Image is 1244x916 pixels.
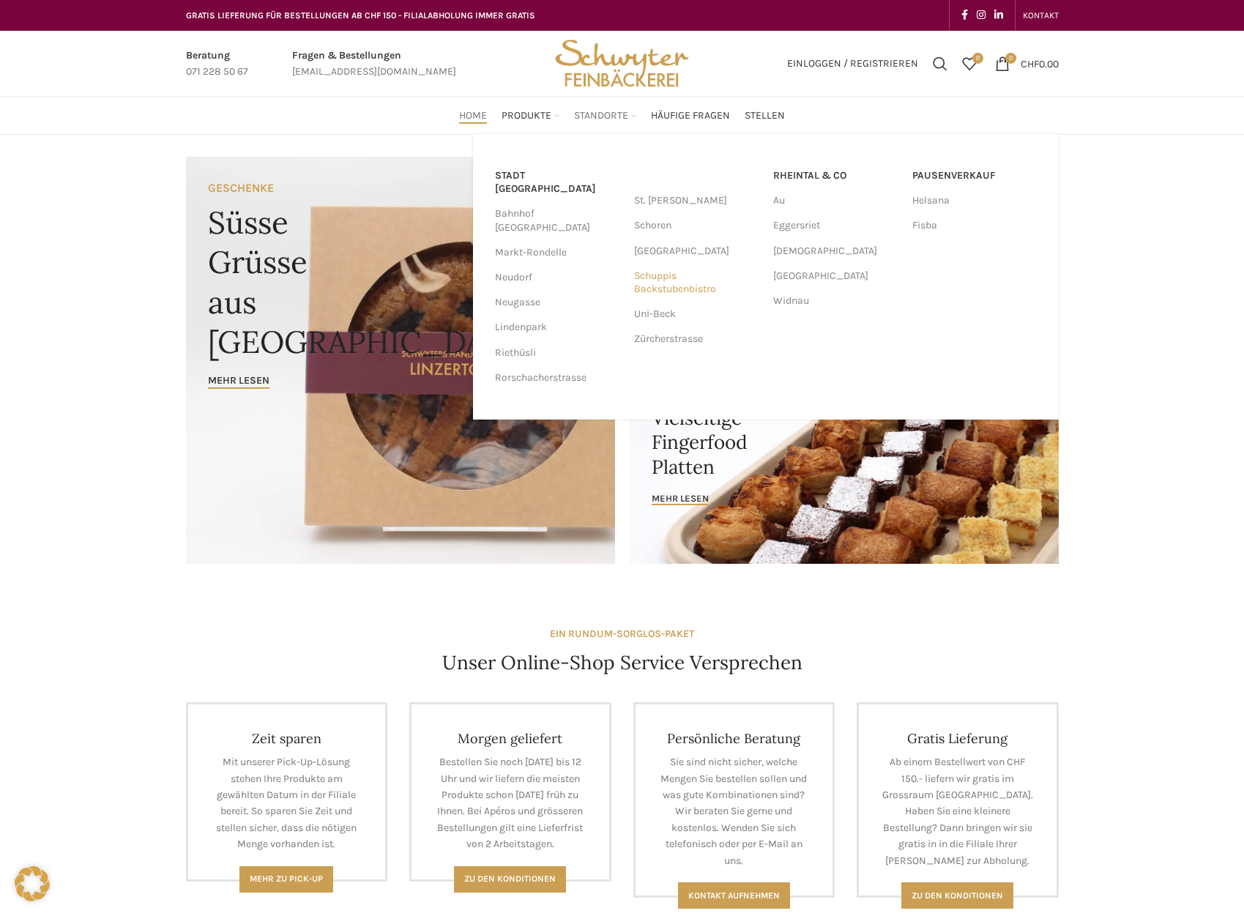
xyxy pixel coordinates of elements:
span: Standorte [574,109,628,123]
a: Standorte [574,101,636,130]
a: Markt-Rondelle [495,240,619,265]
a: Banner link [186,157,615,564]
div: Meine Wunschliste [955,49,984,78]
span: Mehr zu Pick-Up [250,874,323,884]
a: Häufige Fragen [651,101,730,130]
h4: Unser Online-Shop Service Versprechen [442,649,802,676]
a: Linkedin social link [990,5,1008,26]
span: Einloggen / Registrieren [787,59,918,69]
a: Mehr zu Pick-Up [239,866,333,893]
a: Neugasse [495,290,619,315]
a: Bahnhof [GEOGRAPHIC_DATA] [495,201,619,239]
a: Widnau [773,288,898,313]
a: Banner link [630,360,1059,564]
span: KONTAKT [1023,10,1059,21]
a: [DEMOGRAPHIC_DATA] [773,239,898,264]
a: [GEOGRAPHIC_DATA] [773,264,898,288]
a: Pausenverkauf [912,163,1037,188]
a: Home [459,101,487,130]
a: Zürcherstrasse [634,327,759,351]
span: Zu den konditionen [912,890,1003,901]
a: Schoren [634,213,759,238]
a: Kontakt aufnehmen [678,882,790,909]
a: Infobox link [292,48,456,81]
span: Stellen [745,109,785,123]
a: Fisba [912,213,1037,238]
a: Stadt [GEOGRAPHIC_DATA] [495,163,619,201]
div: Secondary navigation [1016,1,1066,30]
a: Einloggen / Registrieren [780,49,925,78]
a: Infobox link [186,48,248,81]
a: Uni-Beck [634,302,759,327]
span: 0 [1005,53,1016,64]
a: Riethüsli [495,340,619,365]
h4: Gratis Lieferung [881,730,1035,747]
img: Bäckerei Schwyter [550,31,693,97]
h4: Morgen geliefert [433,730,587,747]
h4: Persönliche Beratung [658,730,811,747]
a: Produkte [502,101,559,130]
a: 0 CHF0.00 [988,49,1066,78]
span: Produkte [502,109,551,123]
a: Stellen [745,101,785,130]
h4: Zeit sparen [210,730,364,747]
span: Home [459,109,487,123]
a: Rorschacherstrasse [495,365,619,390]
a: Au [773,188,898,213]
a: Helsana [912,188,1037,213]
bdi: 0.00 [1021,57,1059,70]
a: Lindenpark [495,315,619,340]
a: Site logo [550,56,693,69]
a: Suchen [925,49,955,78]
a: Zu den konditionen [901,882,1013,909]
a: KONTAKT [1023,1,1059,30]
a: Neudorf [495,265,619,290]
span: Kontakt aufnehmen [688,890,780,901]
div: Main navigation [179,101,1066,130]
a: Zu den Konditionen [454,866,566,893]
p: Bestellen Sie noch [DATE] bis 12 Uhr und wir liefern die meisten Produkte schon [DATE] früh zu Ih... [433,754,587,852]
p: Mit unserer Pick-Up-Lösung stehen Ihre Produkte am gewählten Datum in der Filiale bereit. So spar... [210,754,364,852]
a: Instagram social link [972,5,990,26]
a: [GEOGRAPHIC_DATA] [634,239,759,264]
a: RHEINTAL & CO [773,163,898,188]
a: 0 [955,49,984,78]
a: Facebook social link [957,5,972,26]
a: Schuppis Backstubenbistro [634,264,759,302]
strong: EIN RUNDUM-SORGLOS-PAKET [550,628,694,640]
a: Eggersriet [773,213,898,238]
p: Sie sind nicht sicher, welche Mengen Sie bestellen sollen und was gute Kombinationen sind? Wir be... [658,754,811,869]
span: GRATIS LIEFERUNG FÜR BESTELLUNGEN AB CHF 150 - FILIALABHOLUNG IMMER GRATIS [186,10,535,21]
span: CHF [1021,57,1039,70]
p: Ab einem Bestellwert von CHF 150.- liefern wir gratis im Grossraum [GEOGRAPHIC_DATA]. Haben Sie e... [881,754,1035,869]
span: Häufige Fragen [651,109,730,123]
a: St. [PERSON_NAME] [634,188,759,213]
span: Zu den Konditionen [464,874,556,884]
span: 0 [972,53,983,64]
